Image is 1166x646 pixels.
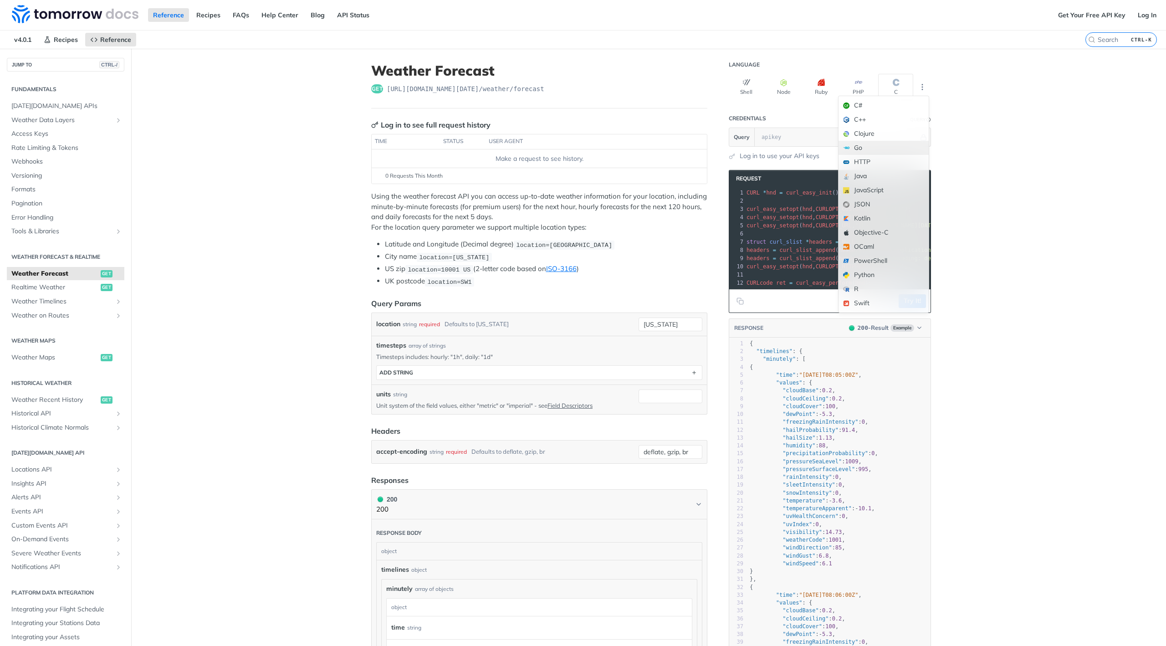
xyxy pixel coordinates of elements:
[819,411,822,417] span: -
[729,205,745,213] div: 3
[729,74,764,100] button: Shell
[844,323,926,333] button: 200200-ResultExample
[747,247,770,253] span: headers
[839,169,929,183] div: Java
[409,342,446,350] div: array of strings
[430,445,444,458] div: string
[779,255,835,261] span: curl_slist_append
[782,466,855,472] span: "pressureSurfaceLevel"
[115,508,122,515] button: Show subpages for Events API
[115,522,122,529] button: Show subpages for Custom Events API
[7,631,124,644] a: Integrating your Assets
[11,535,113,544] span: On-Demand Events
[11,227,113,236] span: Tools & Libraries
[839,141,929,155] div: Go
[376,494,397,504] div: 200
[695,501,702,508] svg: Chevron
[7,393,124,407] a: Weather Recent Historyget
[7,616,124,630] a: Integrating your Stations Data
[101,284,113,291] span: get
[747,239,766,245] span: struct
[862,419,865,425] span: 0
[729,434,743,442] div: 13
[7,169,124,183] a: Versioning
[796,280,852,286] span: curl_easy_perform
[7,155,124,169] a: Webhooks
[747,255,770,261] span: headers
[379,369,413,376] div: ADD string
[11,213,122,222] span: Error Handling
[782,450,868,456] span: "precipitationProbability"
[782,395,828,402] span: "cloudCeiling"
[773,255,776,261] span: =
[11,311,113,320] span: Weather on Routes
[819,435,832,441] span: 1.13
[11,619,122,628] span: Integrating your Stations Data
[11,423,113,432] span: Historical Climate Normals
[782,403,822,410] span: "cloudCover"
[729,254,745,262] div: 9
[371,62,707,79] h1: Weather Forecast
[750,364,753,370] span: {
[729,355,743,363] div: 3
[376,353,702,361] p: Timesteps includes: hourly: "1h", daily: "1d"
[729,238,745,246] div: 7
[547,402,593,409] a: Field Descriptors
[371,119,491,130] div: Log in to see full request history
[839,240,929,254] div: OCaml
[7,379,124,387] h2: Historical Weather
[747,214,799,220] span: curl_easy_setopt
[750,356,806,362] span: : [
[11,185,122,194] span: Formats
[839,296,929,310] div: Swift
[486,134,689,149] th: user agent
[115,117,122,124] button: Show subpages for Weather Data Layers
[835,474,839,480] span: 0
[849,325,854,331] span: 200
[747,255,990,261] span: ( , );
[841,74,876,100] button: PHP
[839,113,929,127] div: C++
[747,280,773,286] span: CURLcode
[731,175,761,182] span: Request
[782,427,839,433] span: "hailProbability"
[839,155,929,169] div: HTTP
[11,605,122,614] span: Integrating your Flight Schedule
[306,8,330,22] a: Blog
[115,410,122,417] button: Show subpages for Historical API
[7,99,124,113] a: [DATE][DOMAIN_NAME] APIs
[1053,8,1130,22] a: Get Your Free API Key
[750,379,812,386] span: : {
[7,533,124,546] a: On-Demand EventsShow subpages for On-Demand Events
[747,190,842,196] span: ();
[371,298,421,309] div: Query Params
[729,466,743,473] div: 17
[740,151,819,161] a: Log in to use your API keys
[729,348,743,355] div: 2
[7,267,124,281] a: Weather Forecastget
[7,449,124,457] h2: [DATE][DOMAIN_NAME] API
[825,403,835,410] span: 100
[403,318,417,331] div: string
[750,387,835,394] span: : ,
[11,129,122,138] span: Access Keys
[750,411,835,417] span: : ,
[7,58,124,72] button: JUMP TOCTRL-/
[408,266,470,273] span: location=10001 US
[750,466,871,472] span: : ,
[734,294,747,308] button: Copy to clipboard
[747,222,799,229] span: curl_easy_setopt
[839,282,929,296] div: R
[446,445,467,458] div: required
[729,128,755,146] button: Query
[371,191,707,232] p: Using the weather forecast API you can access up-to-date weather information for your location, i...
[39,33,83,46] a: Recipes
[376,494,702,515] button: 200 200200
[750,372,862,378] span: : ,
[11,521,113,530] span: Custom Events API
[115,228,122,235] button: Show subpages for Tools & Libraries
[747,263,799,270] span: curl_easy_setopt
[11,633,122,642] span: Integrating your Assets
[385,172,443,180] span: 0 Requests This Month
[782,458,842,465] span: "pressureSeaLevel"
